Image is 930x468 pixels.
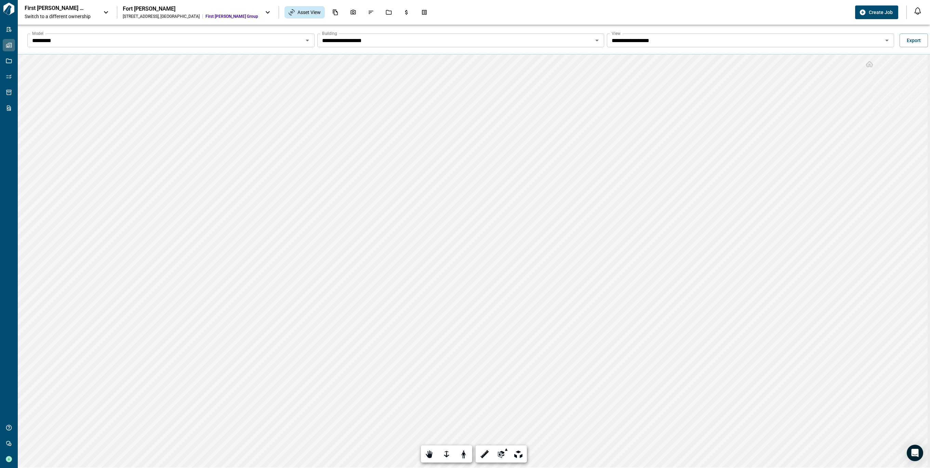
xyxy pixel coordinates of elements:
[855,5,898,19] button: Create Job
[205,14,258,19] span: First [PERSON_NAME] Group
[25,5,86,12] p: First [PERSON_NAME] Group
[900,34,928,47] button: Export
[303,36,312,45] button: Open
[346,6,360,18] div: Photos
[869,9,893,16] span: Create Job
[592,36,602,45] button: Open
[912,5,923,16] button: Open notification feed
[123,5,258,12] div: Fort [PERSON_NAME]
[399,6,414,18] div: Budgets
[297,9,321,16] span: Asset View
[284,6,325,18] div: Asset View
[382,6,396,18] div: Jobs
[364,6,378,18] div: Issues & Info
[907,37,921,44] span: Export
[907,445,923,461] div: Open Intercom Messenger
[328,6,343,18] div: Documents
[25,13,96,20] span: Switch to a different ownership
[882,36,892,45] button: Open
[322,30,337,36] label: Building
[612,30,621,36] label: View
[123,14,200,19] div: [STREET_ADDRESS] , [GEOGRAPHIC_DATA]
[32,30,43,36] label: Model
[417,6,431,18] div: Takeoff Center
